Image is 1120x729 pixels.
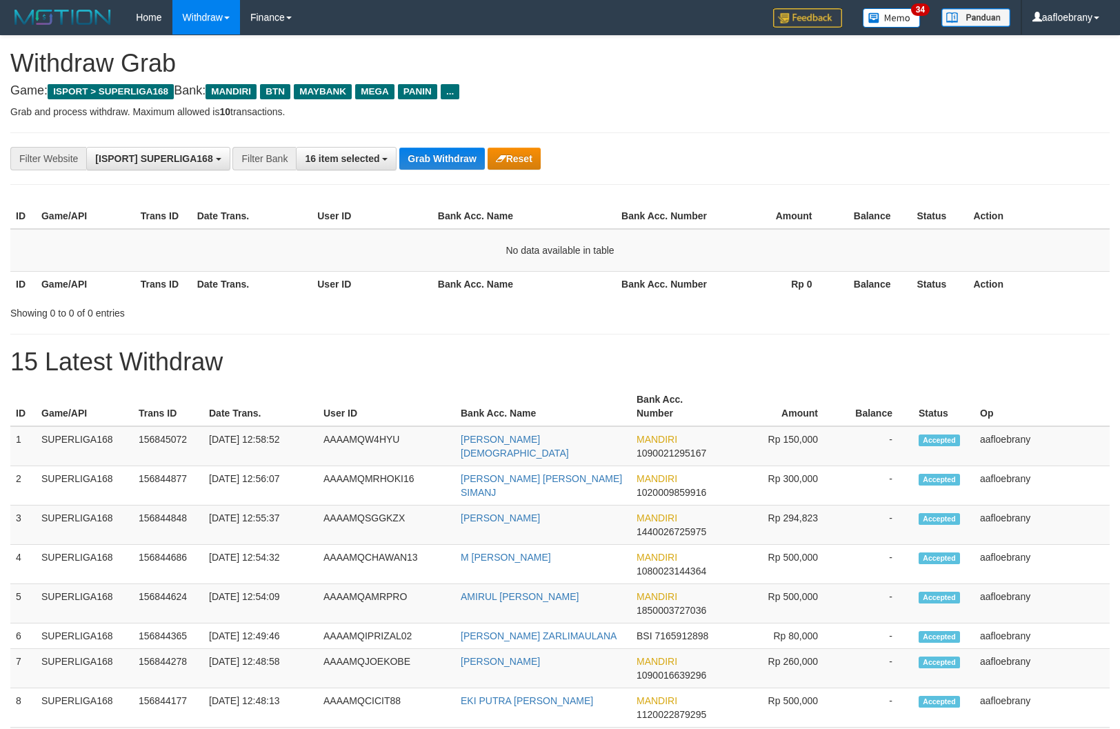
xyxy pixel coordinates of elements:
td: 156844624 [133,584,203,623]
th: Bank Acc. Number [631,387,726,426]
td: AAAAMQSGGKZX [318,506,455,545]
td: AAAAMQW4HYU [318,426,455,466]
td: [DATE] 12:49:46 [203,623,318,649]
span: MANDIRI [637,656,677,667]
th: Amount [726,387,839,426]
a: [PERSON_NAME][DEMOGRAPHIC_DATA] [461,434,569,459]
th: Bank Acc. Number [616,203,715,229]
div: Filter Website [10,147,86,170]
td: aafloebrany [974,649,1110,688]
td: SUPERLIGA168 [36,649,133,688]
td: SUPERLIGA168 [36,623,133,649]
th: Bank Acc. Name [455,387,631,426]
span: Accepted [919,696,960,708]
a: [PERSON_NAME] [PERSON_NAME] SIMANJ [461,473,622,498]
h1: Withdraw Grab [10,50,1110,77]
th: Rp 0 [715,271,833,297]
td: - [839,688,913,728]
td: [DATE] 12:48:13 [203,688,318,728]
td: Rp 80,000 [726,623,839,649]
span: Copy 1440026725975 to clipboard [637,526,706,537]
td: aafloebrany [974,584,1110,623]
a: [PERSON_NAME] ZARLIMAULANA [461,630,617,641]
th: ID [10,203,36,229]
button: [ISPORT] SUPERLIGA168 [86,147,230,170]
span: Accepted [919,552,960,564]
td: - [839,426,913,466]
span: Accepted [919,631,960,643]
span: MANDIRI [637,512,677,523]
img: panduan.png [941,8,1010,27]
td: - [839,506,913,545]
img: MOTION_logo.png [10,7,115,28]
p: Grab and process withdraw. Maximum allowed is transactions. [10,105,1110,119]
div: Showing 0 to 0 of 0 entries [10,301,457,320]
td: Rp 150,000 [726,426,839,466]
a: [PERSON_NAME] [461,512,540,523]
span: Copy 1080023144364 to clipboard [637,566,706,577]
th: Action [968,271,1110,297]
th: Amount [715,203,833,229]
td: 2 [10,466,36,506]
span: Copy 7165912898 to clipboard [654,630,708,641]
td: - [839,466,913,506]
td: 156844848 [133,506,203,545]
span: MEGA [355,84,394,99]
span: Copy 1850003727036 to clipboard [637,605,706,616]
h1: 15 Latest Withdraw [10,348,1110,376]
td: [DATE] 12:54:09 [203,584,318,623]
span: ... [441,84,459,99]
td: - [839,545,913,584]
td: No data available in table [10,229,1110,272]
th: Date Trans. [192,203,312,229]
td: SUPERLIGA168 [36,426,133,466]
div: Filter Bank [232,147,296,170]
td: 156844877 [133,466,203,506]
span: Accepted [919,435,960,446]
td: 7 [10,649,36,688]
td: Rp 500,000 [726,688,839,728]
span: MANDIRI [637,591,677,602]
span: MANDIRI [637,552,677,563]
th: Game/API [36,203,135,229]
th: Game/API [36,271,135,297]
th: Date Trans. [192,271,312,297]
th: ID [10,387,36,426]
button: 16 item selected [296,147,397,170]
span: Copy 1090021295167 to clipboard [637,448,706,459]
td: SUPERLIGA168 [36,506,133,545]
td: AAAAMQCHAWAN13 [318,545,455,584]
td: SUPERLIGA168 [36,545,133,584]
td: [DATE] 12:56:07 [203,466,318,506]
span: Copy 1120022879295 to clipboard [637,709,706,720]
span: Accepted [919,474,960,486]
td: - [839,623,913,649]
th: Balance [839,387,913,426]
td: 156845072 [133,426,203,466]
td: SUPERLIGA168 [36,584,133,623]
th: Trans ID [135,203,192,229]
strong: 10 [219,106,230,117]
th: Trans ID [135,271,192,297]
td: Rp 260,000 [726,649,839,688]
span: MAYBANK [294,84,352,99]
td: aafloebrany [974,545,1110,584]
td: AAAAMQCICIT88 [318,688,455,728]
td: aafloebrany [974,426,1110,466]
a: M [PERSON_NAME] [461,552,551,563]
td: aafloebrany [974,506,1110,545]
td: AAAAMQAMRPRO [318,584,455,623]
img: Button%20Memo.svg [863,8,921,28]
th: Op [974,387,1110,426]
td: 156844365 [133,623,203,649]
span: 34 [911,3,930,16]
span: 16 item selected [305,153,379,164]
td: 156844686 [133,545,203,584]
a: AMIRUL [PERSON_NAME] [461,591,579,602]
td: - [839,649,913,688]
td: Rp 294,823 [726,506,839,545]
td: 5 [10,584,36,623]
a: EKI PUTRA [PERSON_NAME] [461,695,593,706]
span: MANDIRI [206,84,257,99]
span: BTN [260,84,290,99]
